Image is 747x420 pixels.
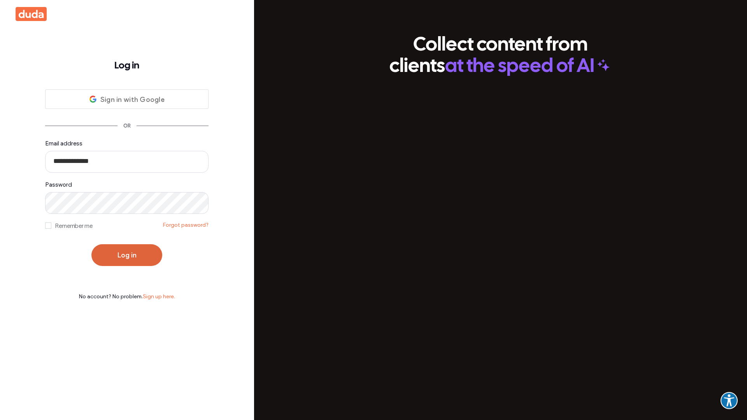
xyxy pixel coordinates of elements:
input: Email address [45,151,209,173]
a: Sign in with Google [45,89,209,109]
aside: Accessibility Help Desk [721,392,738,411]
button: Log in [91,244,162,266]
div: Collect content from clients [386,35,615,77]
label: Email address [45,138,209,173]
h1: Log in [45,58,209,74]
a: Forgot password? [163,221,209,229]
button: Explore your accessibility options [721,392,738,409]
div: No account? No problem. [45,293,209,300]
a: Sign up here. [143,293,175,300]
div: OR [117,123,137,129]
label: Remember me [45,222,93,231]
input: Password [45,192,209,214]
label: Password [45,180,209,214]
span: at the speed of AI [445,56,594,77]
